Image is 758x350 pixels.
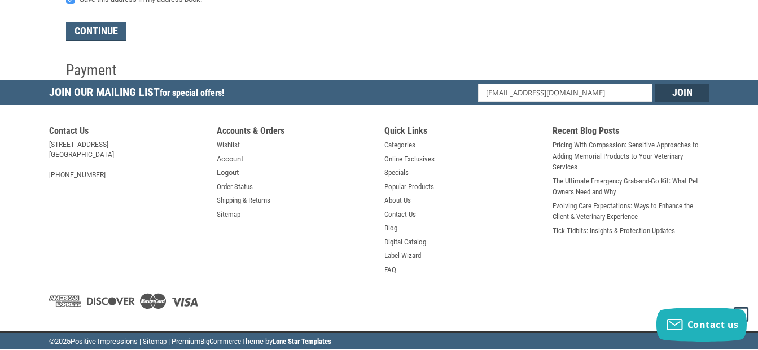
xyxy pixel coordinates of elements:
span: Contact us [687,318,739,331]
h5: Quick Links [384,125,541,139]
a: Account [217,154,243,165]
a: About Us [384,195,411,206]
span: © Positive Impressions [49,337,138,345]
button: Contact us [656,308,747,342]
a: Blog [384,222,397,234]
a: Contact Us [384,209,416,220]
a: Digital Catalog [384,237,426,248]
address: [STREET_ADDRESS] [GEOGRAPHIC_DATA] [PHONE_NUMBER] [49,139,206,180]
a: Label Wizard [384,250,421,261]
a: Lone Star Templates [273,337,331,345]
a: Popular Products [384,181,434,193]
a: Categories [384,139,415,151]
a: BigCommerce [200,337,241,345]
a: FAQ [384,264,396,275]
button: Continue [66,22,126,41]
h5: Recent Blog Posts [553,125,709,139]
a: Shipping & Returns [217,195,270,206]
li: | Premium Theme by [168,336,331,350]
a: Wishlist [217,139,240,151]
span: for special offers! [160,88,224,98]
input: Join [655,84,709,102]
h5: Accounts & Orders [217,125,374,139]
a: Pricing With Compassion: Sensitive Approaches to Adding Memorial Products to Your Veterinary Serv... [553,139,709,173]
a: Specials [384,167,409,178]
a: The Ultimate Emergency Grab-and-Go Kit: What Pet Owners Need and Why [553,176,709,198]
a: Logout [217,167,239,178]
h5: Join Our Mailing List [49,80,230,108]
a: Order Status [217,181,253,193]
a: | Sitemap [139,337,167,345]
a: Online Exclusives [384,154,435,165]
input: Email [478,84,652,102]
a: Evolving Care Expectations: Ways to Enhance the Client & Veterinary Experience [553,200,709,222]
a: Tick Tidbits: Insights & Protection Updates [553,225,675,237]
span: 2025 [55,337,71,345]
h5: Contact Us [49,125,206,139]
a: Sitemap [217,209,240,220]
h2: Payment [66,61,132,80]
